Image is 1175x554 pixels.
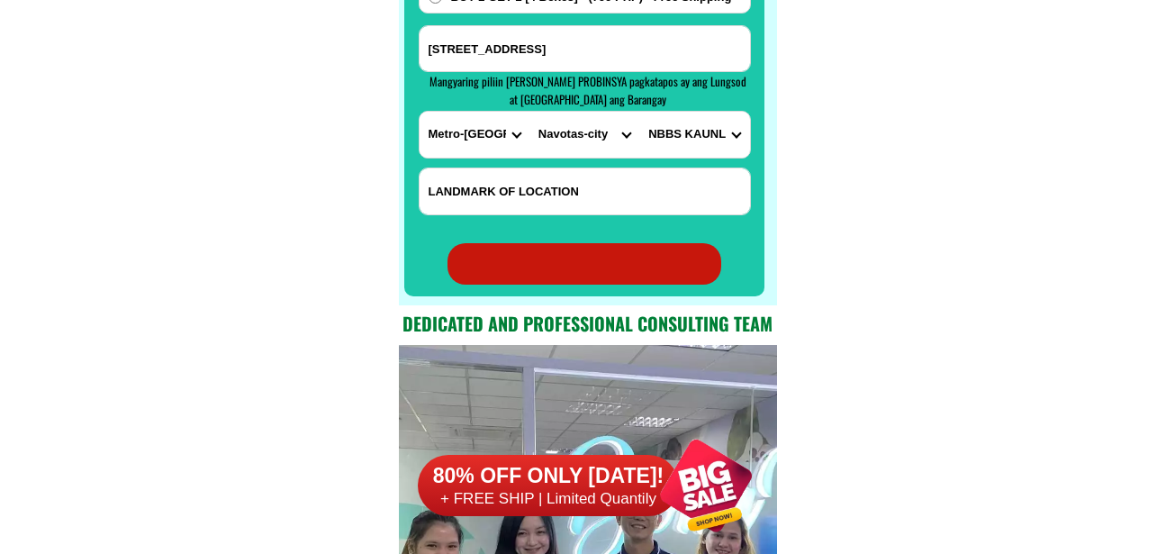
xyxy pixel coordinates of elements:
[418,463,679,490] h6: 80% OFF ONLY [DATE]!
[399,310,777,337] h2: Dedicated and professional consulting team
[429,72,746,108] span: Mangyaring piliin [PERSON_NAME] PROBINSYA pagkatapos ay ang Lungsod at [GEOGRAPHIC_DATA] ang Bara...
[420,26,750,71] input: Input address
[529,112,639,158] select: Select district
[418,489,679,509] h6: + FREE SHIP | Limited Quantily
[420,112,529,158] select: Select province
[639,112,749,158] select: Select commune
[420,168,750,214] input: Input LANDMARKOFLOCATION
